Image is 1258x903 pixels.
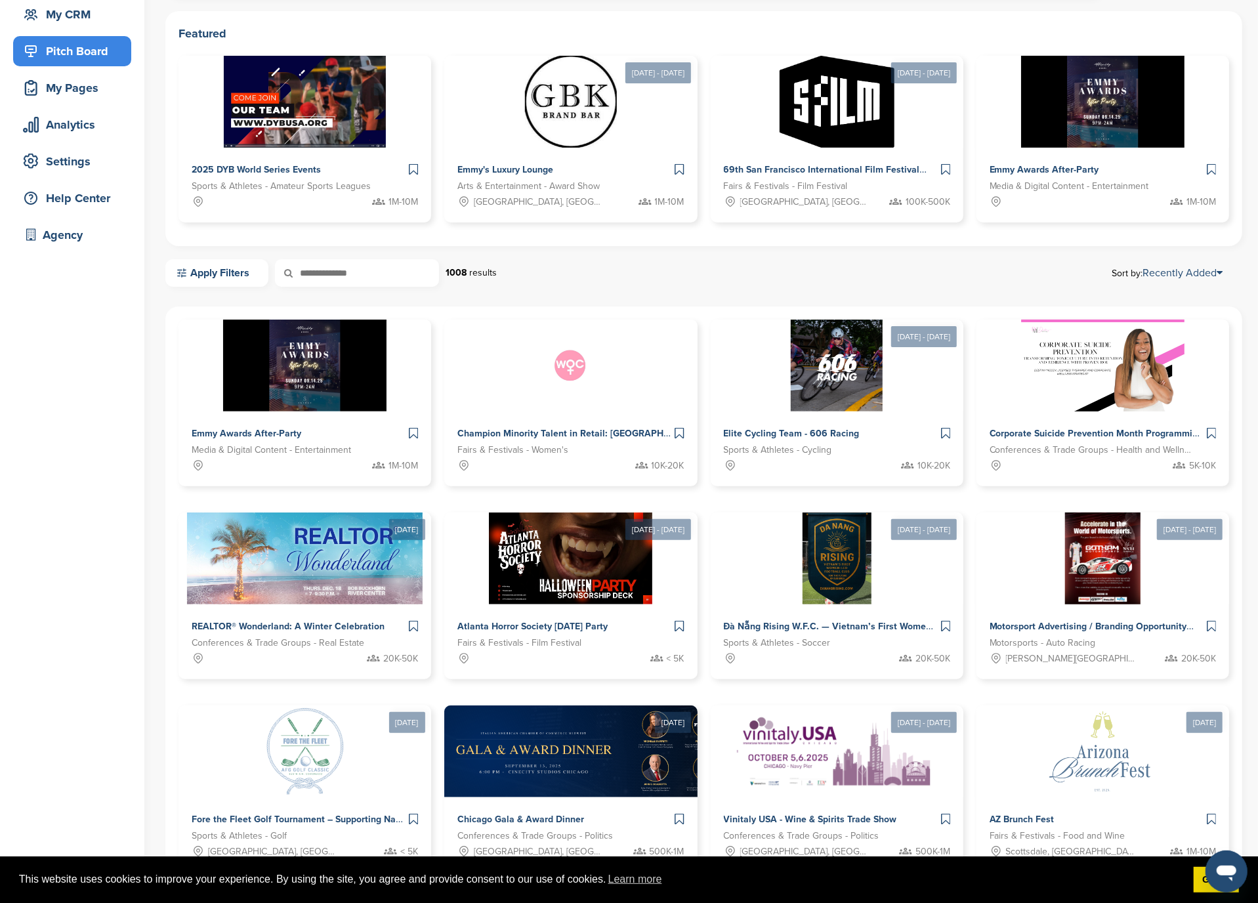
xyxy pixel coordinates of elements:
[906,195,950,209] span: 100K-500K
[976,56,1229,222] a: Sponsorpitch & Emmy Awards After-Party Media & Digital Content - Entertainment 1M-10M
[917,459,950,473] span: 10K-20K
[1194,867,1239,893] a: dismiss cookie message
[915,845,950,859] span: 500K-1M
[655,195,684,209] span: 1M-10M
[20,113,131,136] div: Analytics
[990,621,1187,632] span: Motorsport Advertising / Branding Opportunity
[13,110,131,140] a: Analytics
[525,56,617,148] img: Sponsorpitch &
[1181,652,1216,666] span: 20K-50K
[474,845,604,859] span: [GEOGRAPHIC_DATA], [GEOGRAPHIC_DATA]
[457,164,553,175] span: Emmy's Luxury Lounge
[474,195,604,209] span: [GEOGRAPHIC_DATA], [GEOGRAPHIC_DATA]
[724,428,860,439] span: Elite Cycling Team - 606 Racing
[457,814,584,825] span: Chicago Gala & Award Dinner
[724,164,920,175] span: 69th San Francisco International Film Festival
[192,829,287,843] span: Sports & Athletes - Golf
[1189,459,1216,473] span: 5K-10K
[990,179,1149,194] span: Media & Digital Content - Entertainment
[891,326,957,347] div: [DATE] - [DATE]
[224,56,386,148] img: Sponsorpitch &
[724,829,879,843] span: Conferences & Trade Groups - Politics
[724,179,848,194] span: Fairs & Festivals - Film Festival
[446,267,467,278] strong: 1008
[192,443,351,457] span: Media & Digital Content - Entertainment
[192,164,321,175] span: 2025 DYB World Series Events
[178,684,431,872] a: [DATE] Sponsorpitch & Fore the Fleet Golf Tournament – Supporting Naval Aviation Families Facing ...
[990,829,1125,843] span: Fairs & Festivals - Food and Wine
[457,443,568,457] span: Fairs & Festivals - Women's
[178,56,431,222] a: Sponsorpitch & 2025 DYB World Series Events Sports & Athletes - Amateur Sports Leagues 1M-10M
[457,621,608,632] span: Atlanta Horror Society [DATE] Party
[400,845,418,859] span: < 5K
[1186,845,1216,859] span: 1M-10M
[20,76,131,100] div: My Pages
[208,845,339,859] span: [GEOGRAPHIC_DATA], [GEOGRAPHIC_DATA]
[178,320,431,486] a: Sponsorpitch & Emmy Awards After-Party Media & Digital Content - Entertainment 1M-10M
[734,705,939,797] img: Sponsorpitch &
[891,712,957,733] div: [DATE] - [DATE]
[891,62,957,83] div: [DATE] - [DATE]
[1021,56,1185,148] img: Sponsorpitch &
[625,62,691,83] div: [DATE] - [DATE]
[976,492,1229,679] a: [DATE] - [DATE] Sponsorpitch & Motorsport Advertising / Branding Opportunity Motorsports - Auto R...
[192,621,385,632] span: REALTOR® Wonderland: A Winter Celebration
[891,519,957,540] div: [DATE] - [DATE]
[990,443,1196,457] span: Conferences & Trade Groups - Health and Wellness
[389,712,425,733] div: [DATE]
[20,223,131,247] div: Agency
[711,492,963,679] a: [DATE] - [DATE] Sponsorpitch & Đà Nẵng Rising W.F.C. — Vietnam’s First Women-Led Football Club Sp...
[667,652,684,666] span: < 5K
[13,146,131,177] a: Settings
[489,513,652,604] img: Sponsorpitch &
[13,73,131,103] a: My Pages
[388,195,418,209] span: 1M-10M
[20,150,131,173] div: Settings
[655,712,691,733] div: [DATE]
[187,513,422,604] img: Sponsorpitch &
[724,443,832,457] span: Sports & Athletes - Cycling
[976,684,1229,872] a: [DATE] Sponsorpitch & AZ Brunch Fest Fairs & Festivals - Food and Wine Scottsdale, [GEOGRAPHIC_DA...
[724,621,1009,632] span: Đà Nẵng Rising W.F.C. — Vietnam’s First Women-Led Football Club
[389,519,425,540] div: [DATE]
[990,636,1096,650] span: Motorsports - Auto Racing
[20,186,131,210] div: Help Center
[724,636,831,650] span: Sports & Athletes - Soccer
[192,636,364,650] span: Conferences & Trade Groups - Real Estate
[780,56,894,148] img: Sponsorpitch &
[469,267,497,278] span: results
[259,705,351,797] img: Sponsorpitch &
[976,320,1229,486] a: Sponsorpitch & Corporate Suicide Prevention Month Programming with [PERSON_NAME] Conferences & Tr...
[192,428,301,439] span: Emmy Awards After-Party
[1186,712,1223,733] div: [DATE]
[383,652,418,666] span: 20K-50K
[711,35,963,222] a: [DATE] - [DATE] Sponsorpitch & 69th San Francisco International Film Festival Fairs & Festivals -...
[525,320,617,411] img: Sponsorpitch &
[388,459,418,473] span: 1M-10M
[724,814,897,825] span: Vinitaly USA - Wine & Spirits Trade Show
[1157,519,1223,540] div: [DATE] - [DATE]
[13,36,131,66] a: Pitch Board
[444,705,759,797] img: Sponsorpitch &
[19,870,1183,889] span: This website uses cookies to improve your experience. By using the site, you agree and provide co...
[740,195,871,209] span: [GEOGRAPHIC_DATA], [GEOGRAPHIC_DATA]
[803,513,871,604] img: Sponsorpitch &
[652,459,684,473] span: 10K-20K
[711,299,963,486] a: [DATE] - [DATE] Sponsorpitch & Elite Cycling Team - 606 Racing Sports & Athletes - Cycling 10K-20K
[1112,268,1223,278] span: Sort by:
[457,428,933,439] span: Champion Minority Talent in Retail: [GEOGRAPHIC_DATA], [GEOGRAPHIC_DATA] & [GEOGRAPHIC_DATA] 2025
[1006,652,1137,666] span: [PERSON_NAME][GEOGRAPHIC_DATA][PERSON_NAME], [GEOGRAPHIC_DATA], [GEOGRAPHIC_DATA], [GEOGRAPHIC_DA...
[178,24,1229,43] h2: Featured
[1021,320,1185,411] img: Sponsorpitch &
[606,870,664,889] a: learn more about cookies
[1006,845,1137,859] span: Scottsdale, [GEOGRAPHIC_DATA]
[178,492,431,679] a: [DATE] Sponsorpitch & REALTOR® Wonderland: A Winter Celebration Conferences & Trade Groups - Real...
[457,636,581,650] span: Fairs & Festivals - Film Festival
[650,845,684,859] span: 500K-1M
[20,3,131,26] div: My CRM
[444,492,697,679] a: [DATE] - [DATE] Sponsorpitch & Atlanta Horror Society [DATE] Party Fairs & Festivals - Film Festi...
[1065,513,1141,604] img: Sponsorpitch &
[457,179,600,194] span: Arts & Entertainment - Award Show
[13,220,131,250] a: Agency
[990,814,1055,825] span: AZ Brunch Fest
